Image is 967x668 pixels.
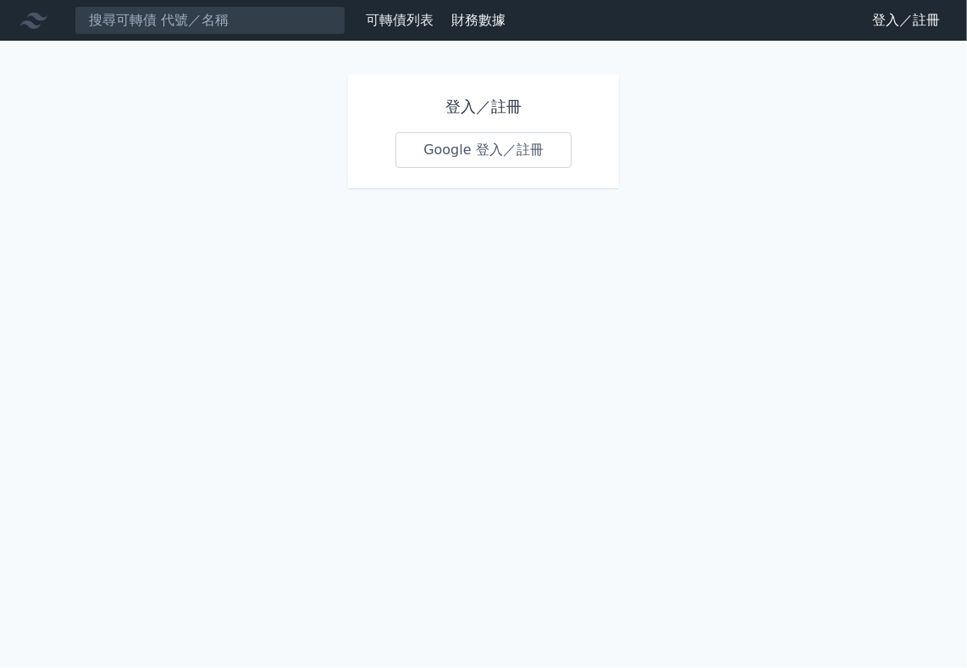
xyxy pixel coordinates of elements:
a: 財務數據 [451,12,506,28]
a: Google 登入／註冊 [395,132,572,168]
input: 搜尋可轉債 代號／名稱 [75,6,345,35]
h1: 登入／註冊 [395,95,572,119]
a: 可轉債列表 [366,12,434,28]
a: 登入／註冊 [859,7,953,34]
